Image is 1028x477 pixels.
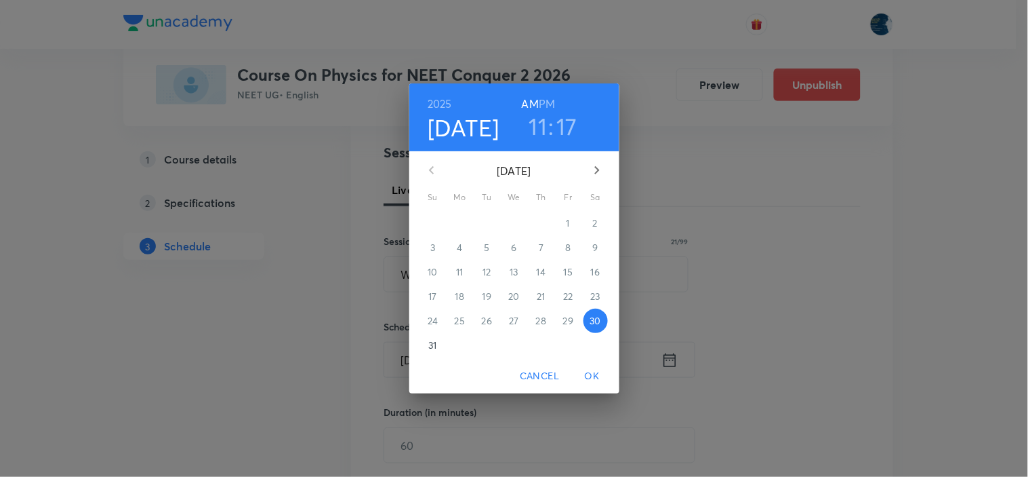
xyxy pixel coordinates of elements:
[529,191,554,204] span: Th
[448,163,581,179] p: [DATE]
[590,314,600,328] p: 30
[520,368,559,385] span: Cancel
[556,191,581,204] span: Fr
[502,191,527,204] span: We
[421,191,445,204] span: Su
[514,364,564,389] button: Cancel
[428,113,499,142] button: [DATE]
[522,94,539,113] button: AM
[475,191,499,204] span: Tu
[576,368,609,385] span: OK
[428,94,452,113] button: 2025
[571,364,614,389] button: OK
[428,339,436,352] p: 31
[557,112,578,140] button: 17
[539,94,555,113] button: PM
[529,112,548,140] button: 11
[448,191,472,204] span: Mo
[583,309,608,333] button: 30
[583,191,608,204] span: Sa
[421,333,445,358] button: 31
[548,112,554,140] h3: :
